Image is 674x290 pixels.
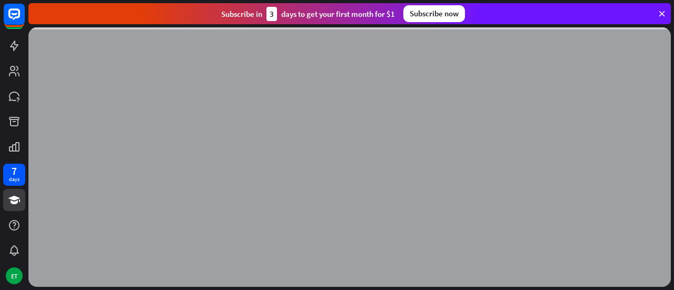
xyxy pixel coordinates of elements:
[9,176,19,183] div: days
[6,267,23,284] div: ET
[3,164,25,186] a: 7 days
[12,166,17,176] div: 7
[403,5,465,22] div: Subscribe now
[266,7,277,21] div: 3
[221,7,395,21] div: Subscribe in days to get your first month for $1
